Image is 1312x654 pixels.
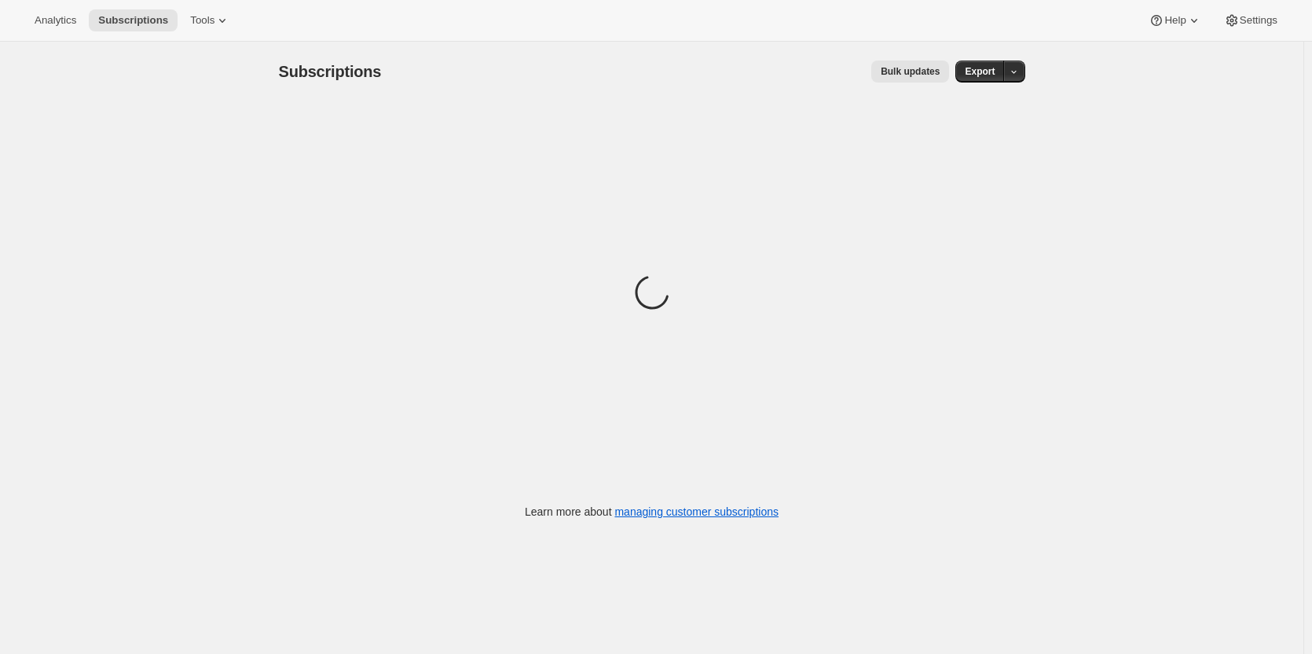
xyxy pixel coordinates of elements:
[1164,14,1186,27] span: Help
[614,505,779,518] a: managing customer subscriptions
[89,9,178,31] button: Subscriptions
[190,14,214,27] span: Tools
[98,14,168,27] span: Subscriptions
[955,61,1004,83] button: Export
[871,61,949,83] button: Bulk updates
[525,504,779,520] p: Learn more about
[1215,9,1287,31] button: Settings
[965,65,995,78] span: Export
[35,14,76,27] span: Analytics
[181,9,240,31] button: Tools
[1139,9,1211,31] button: Help
[279,63,382,80] span: Subscriptions
[25,9,86,31] button: Analytics
[1240,14,1277,27] span: Settings
[881,65,940,78] span: Bulk updates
